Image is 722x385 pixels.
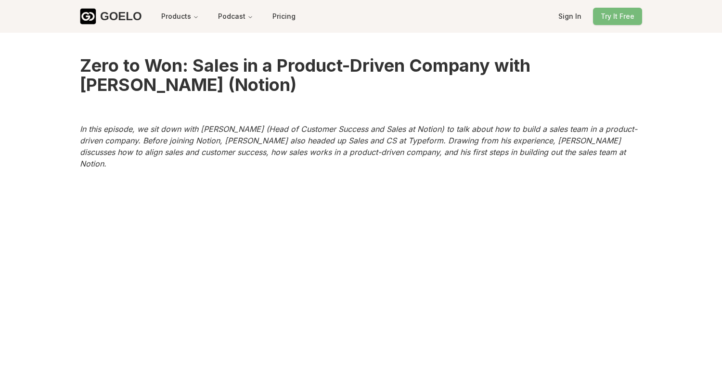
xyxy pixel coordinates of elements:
nav: Main [153,8,260,25]
button: Try It Free [593,8,642,25]
button: Podcast [210,8,260,25]
h1: Zero to Won: Sales in a Product-Driven Company with [PERSON_NAME] (Notion) [80,33,642,117]
button: Sign In [551,8,589,25]
a: GOELO [80,8,149,25]
p: In this episode, we sit down with [PERSON_NAME] (Head of Customer Success and Sales at Notion) to... [80,117,642,175]
button: Pricing [264,8,303,25]
button: Products [153,8,206,25]
div: GOELO [100,9,142,24]
img: Goelo Logo [80,8,96,25]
